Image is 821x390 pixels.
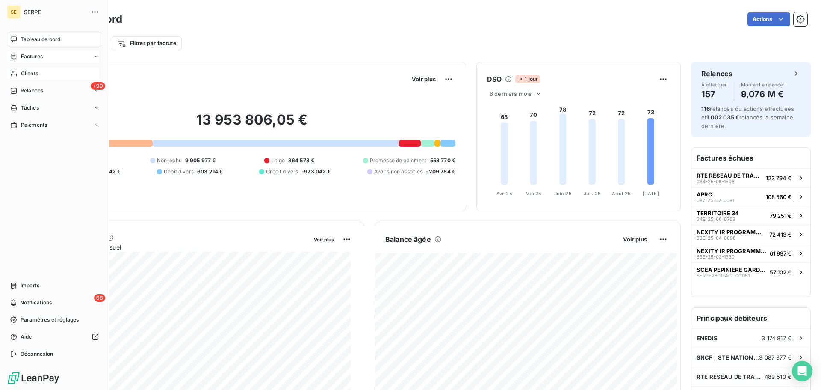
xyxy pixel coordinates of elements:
[691,225,810,244] button: NEXITY IR PROGRAMMES REGION SUD83E-25-04-089872 413 €
[765,373,791,380] span: 489 510 €
[7,5,21,19] div: SE
[741,82,785,87] span: Montant à relancer
[21,104,39,112] span: Tâches
[741,87,785,101] h4: 9,076 M €
[691,244,810,262] button: NEXITY IR PROGRAMMES REGION SUD83E-25-03-133061 997 €
[21,350,53,358] span: Déconnexion
[584,191,601,196] tspan: Juil. 25
[490,90,532,97] span: 6 derniers mois
[697,247,766,254] span: NEXITY IR PROGRAMMES REGION SUD
[554,191,572,196] tspan: Juin 25
[197,168,223,176] span: 603 214 €
[266,168,298,176] span: Crédit divers
[112,36,182,50] button: Filtrer par facture
[412,76,436,83] span: Voir plus
[164,168,194,176] span: Débit divers
[691,308,810,328] h6: Principaux débiteurs
[288,157,314,164] span: 864 573 €
[374,168,423,176] span: Avoirs non associés
[385,234,431,244] h6: Balance âgée
[766,175,791,182] span: 123 794 €
[747,12,790,26] button: Actions
[697,179,735,184] span: 084-25-06-1596
[697,273,750,278] span: SERPE2501FACLI001151
[7,330,102,344] a: Aide
[48,243,308,252] span: Chiffre d'affaires mensuel
[21,53,43,60] span: Factures
[409,75,438,83] button: Voir plus
[48,111,455,137] h2: 13 953 806,05 €
[701,105,710,112] span: 116
[766,194,791,200] span: 108 560 €
[526,191,541,196] tspan: Mai 25
[770,212,791,219] span: 79 251 €
[697,217,735,222] span: 34E-25-06-0763
[697,235,736,241] span: 83E-25-04-0898
[697,266,766,273] span: SCEA PEPINIERE GARDOISE
[21,87,43,95] span: Relances
[21,70,38,77] span: Clients
[701,82,727,87] span: À effectuer
[24,9,86,15] span: SERPE
[21,121,47,129] span: Paiements
[691,262,810,281] button: SCEA PEPINIERE GARDOISESERPE2501FACLI00115157 102 €
[697,335,718,342] span: ENEDIS
[770,250,791,257] span: 61 997 €
[697,191,712,198] span: APRC
[370,157,427,164] span: Promesse de paiement
[691,187,810,206] button: APRC087-25-02-0081108 560 €
[697,229,766,235] span: NEXITY IR PROGRAMMES REGION SUD
[706,114,739,121] span: 1 002 035 €
[430,157,455,164] span: 553 770 €
[612,191,631,196] tspan: Août 25
[701,68,732,79] h6: Relances
[691,168,810,187] button: RTE RESEAU DE TRANSPORT ELECTRICITE084-25-06-1596123 794 €
[91,82,105,90] span: +99
[623,236,647,243] span: Voir plus
[21,282,39,289] span: Imports
[697,198,734,203] span: 087-25-02-0081
[314,237,334,243] span: Voir plus
[643,191,659,196] tspan: [DATE]
[21,36,60,43] span: Tableau de bord
[697,172,762,179] span: RTE RESEAU DE TRANSPORT ELECTRICITE
[759,354,791,361] span: 3 087 377 €
[769,231,791,238] span: 72 413 €
[94,294,105,302] span: 68
[301,168,331,176] span: -973 042 €
[426,168,455,176] span: -209 784 €
[496,191,512,196] tspan: Avr. 25
[691,148,810,168] h6: Factures échues
[691,206,810,225] button: TERRITOIRE 3434E-25-06-076379 251 €
[770,269,791,276] span: 57 102 €
[697,354,759,361] span: SNCF _ STE NATIONALE
[271,157,285,164] span: Litige
[701,87,727,101] h4: 157
[620,235,650,243] button: Voir plus
[762,335,791,342] span: 3 174 817 €
[21,333,32,341] span: Aide
[697,210,739,217] span: TERRITOIRE 34
[311,235,337,243] button: Voir plus
[697,373,765,380] span: RTE RESEAU DE TRANSPORT ELECTRICITE
[701,105,794,129] span: relances ou actions effectuées et relancés la semaine dernière.
[185,157,216,164] span: 9 905 977 €
[487,74,502,84] h6: DSO
[792,361,812,381] div: Open Intercom Messenger
[7,371,60,385] img: Logo LeanPay
[515,75,540,83] span: 1 jour
[157,157,182,164] span: Non-échu
[21,316,79,324] span: Paramètres et réglages
[20,299,52,307] span: Notifications
[697,254,735,259] span: 83E-25-03-1330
